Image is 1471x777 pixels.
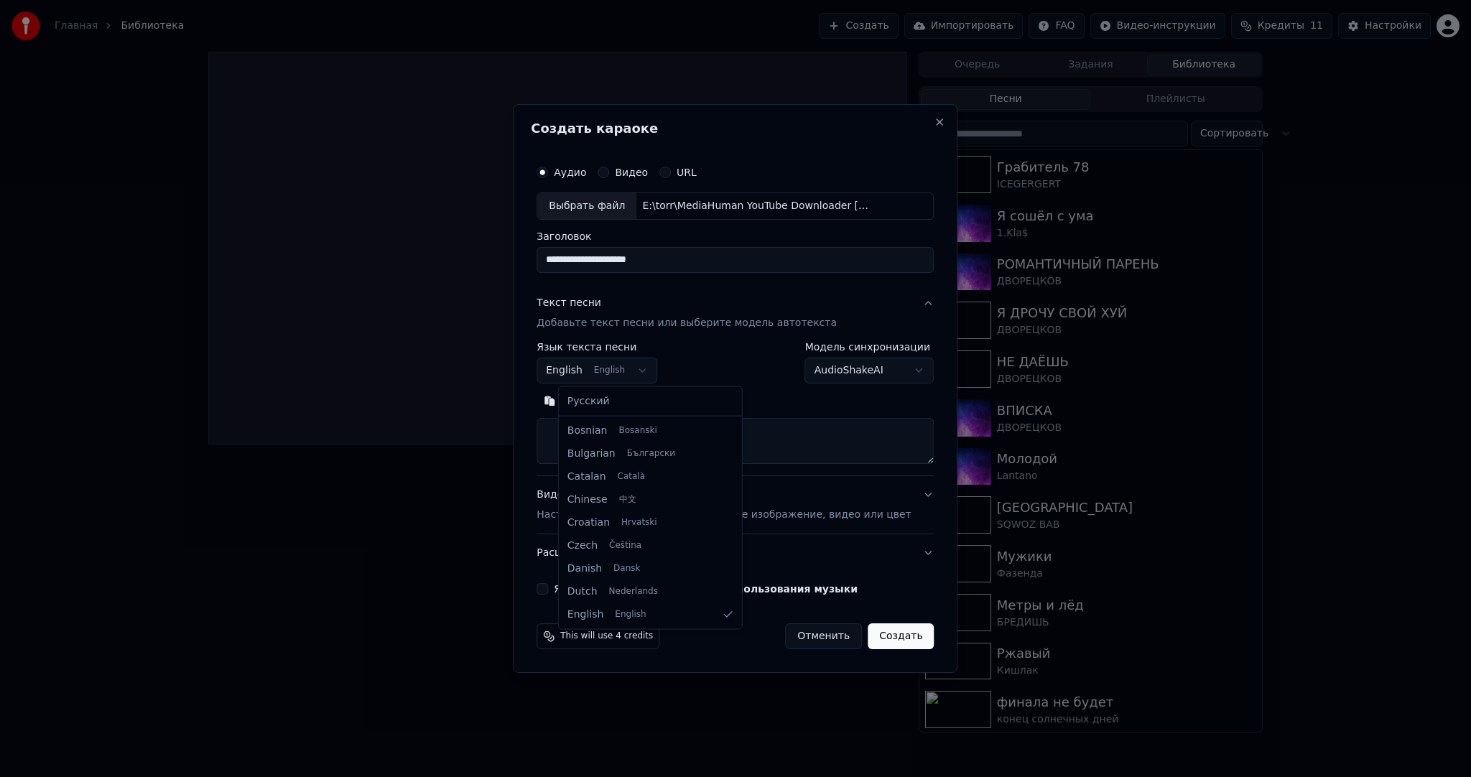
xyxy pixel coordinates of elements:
[567,584,598,598] span: Dutch
[567,492,608,506] span: Chinese
[567,538,598,552] span: Czech
[609,585,658,597] span: Nederlands
[567,424,608,438] span: Bosnian
[567,515,610,529] span: Croatian
[615,608,646,620] span: English
[567,469,606,483] span: Catalan
[618,425,656,437] span: Bosanski
[618,470,645,482] span: Català
[567,394,610,409] span: Русский
[567,446,616,460] span: Bulgarian
[627,447,675,459] span: Български
[609,539,641,551] span: Čeština
[619,493,636,505] span: 中文
[613,562,640,574] span: Dansk
[567,607,604,621] span: English
[567,561,602,575] span: Danish
[621,516,657,528] span: Hrvatski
